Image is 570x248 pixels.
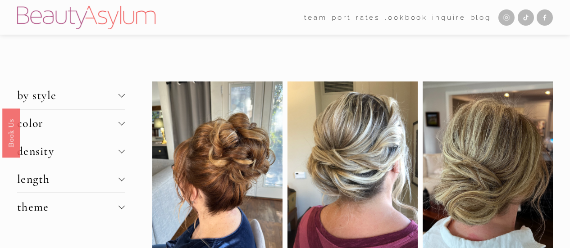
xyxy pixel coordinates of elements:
a: Inquire [432,10,465,24]
a: folder dropdown [304,10,327,24]
a: Book Us [2,108,20,157]
span: density [17,144,119,158]
a: Rates [356,10,380,24]
button: color [17,109,125,137]
button: by style [17,81,125,109]
span: length [17,172,119,186]
a: Facebook [537,9,553,26]
button: density [17,137,125,165]
a: TikTok [518,9,534,26]
a: Lookbook [384,10,428,24]
button: length [17,165,125,193]
a: Blog [470,10,491,24]
span: theme [17,200,119,214]
span: color [17,116,119,130]
span: team [304,11,327,24]
a: port [332,10,351,24]
a: Instagram [498,9,515,26]
span: by style [17,88,119,102]
img: Beauty Asylum | Bridal Hair &amp; Makeup Charlotte &amp; Atlanta [17,6,155,29]
button: theme [17,193,125,221]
